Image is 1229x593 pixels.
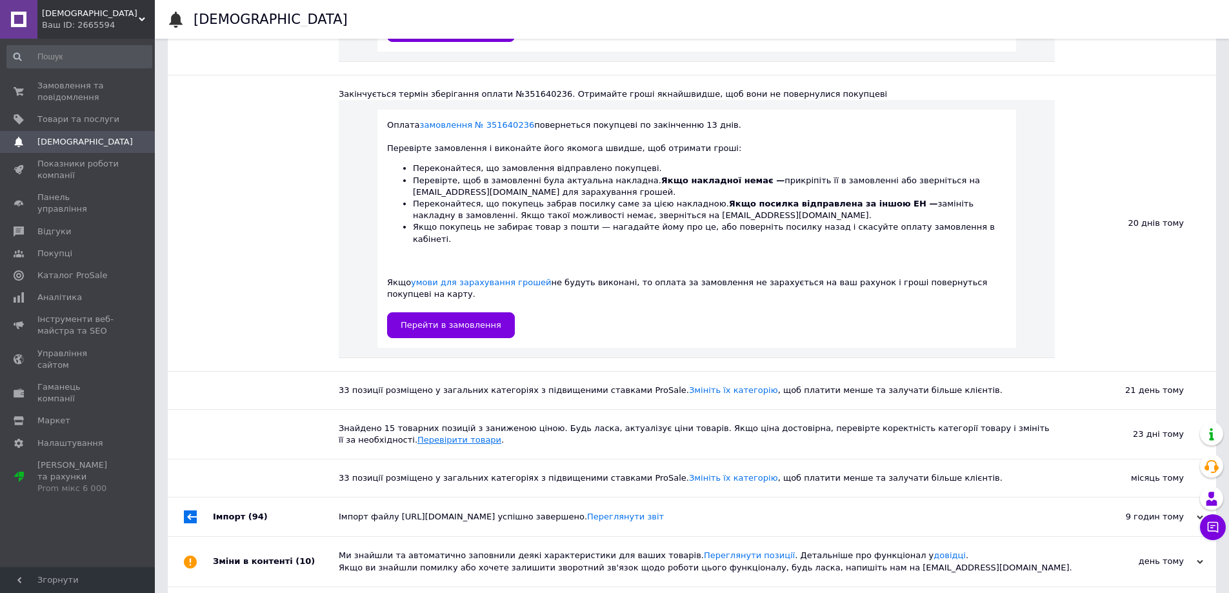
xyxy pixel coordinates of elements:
div: Ваш ID: 2665594 [42,19,155,31]
span: Гаманець компанії [37,381,119,405]
div: Оплата повернеться покупцеві по закінченню 13 днів. Перевірте замовлення і виконайте його якомога... [387,119,1006,338]
div: 20 днів тому [1055,75,1216,371]
button: Чат з покупцем [1200,514,1226,540]
span: Товари та послуги [37,114,119,125]
a: замовлення № 351640236 [420,120,535,130]
h1: [DEMOGRAPHIC_DATA] [194,12,348,27]
div: Знайдено 15 товарних позицій з заниженою ціною. Будь ласка, актуалізує ціни товарів. Якщо ціна до... [339,423,1055,446]
span: Замовлення та повідомлення [37,80,119,103]
div: 33 позиції розміщено у загальних категоріях з підвищеними ставками ProSale. , щоб платити менше т... [339,472,1055,484]
b: Якщо накладної немає — [661,176,784,185]
div: день тому [1074,556,1203,567]
span: Інструменти веб-майстра та SEO [37,314,119,337]
div: Зміни в контенті [213,537,339,586]
div: Ми знайшли та автоматично заповнили деякі характеристики для ваших товарів. . Детальніше про функ... [339,550,1074,573]
a: Змініть їх категорію [689,473,778,483]
span: Налаштування [37,437,103,449]
a: Переглянути звіт [587,512,664,521]
div: 9 годин тому [1074,511,1203,523]
span: Маркет [37,415,70,427]
div: 21 день тому [1055,372,1216,409]
span: (94) [248,512,268,521]
span: Відгуки [37,226,71,237]
span: Покупці [37,248,72,259]
span: Панель управління [37,192,119,215]
div: Імпорт файлу [URL][DOMAIN_NAME] успішно завершено. [339,511,1074,523]
span: [DEMOGRAPHIC_DATA] [37,136,133,148]
input: Пошук [6,45,152,68]
a: умови для зарахування грошей [411,277,551,287]
a: Змініть їх категорію [689,385,778,395]
span: Каталог ProSale [37,270,107,281]
span: Аналітика [37,292,82,303]
a: Перевірити товари [417,435,501,445]
div: 33 позиції розміщено у загальних категоріях з підвищеними ставками ProSale. , щоб платити менше т... [339,385,1055,396]
input: Перейти в замовлення [387,312,515,338]
li: Переконайтеся, що замовлення відправлено покупцеві. [413,163,1006,174]
div: Prom мікс 6 000 [37,483,119,494]
li: Якщо покупець не забирає товар з пошти — нагадайте йому про це, або поверніть посилку назад і ска... [413,221,1006,245]
a: Переглянути позиції [704,550,795,560]
span: [PERSON_NAME] та рахунки [37,459,119,495]
a: довідці [934,550,966,560]
b: Якщо посилка відправлена за іншою ЕН — [729,199,938,208]
span: Управління сайтом [37,348,119,371]
div: Закінчується термін зберігання оплати №351640236. Отримайте гроші якнайшвидше, щоб вони не поверн... [339,88,1055,100]
div: 23 дні тому [1055,410,1216,459]
div: місяць тому [1055,459,1216,497]
li: Переконайтеся, що покупець забрав посилку саме за цією накладною. замініть накладну в замовленні.... [413,198,1006,221]
li: Перевірте, щоб в замовленні була актуальна накладна. прикріпіть її в замовленні або зверніться на... [413,175,1006,198]
div: Імпорт [213,498,339,536]
span: BOGMON [42,8,139,19]
span: (10) [295,556,315,566]
span: Показники роботи компанії [37,158,119,181]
